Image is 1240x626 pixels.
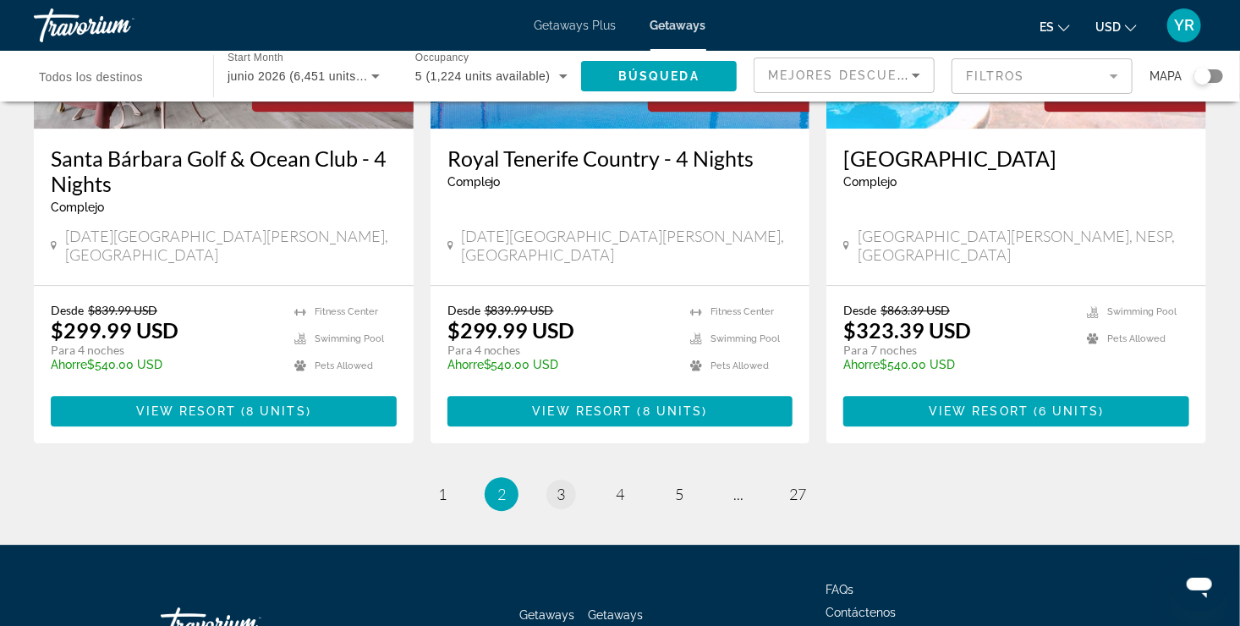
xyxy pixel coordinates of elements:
[843,303,876,317] span: Desde
[1107,306,1177,317] span: Swimming Pool
[51,396,397,426] button: View Resort(8 units)
[1149,64,1182,88] span: Mapa
[1095,20,1121,34] span: USD
[675,485,683,503] span: 5
[228,52,283,63] span: Start Month
[768,65,920,85] mat-select: Sort by
[51,303,84,317] span: Desde
[843,146,1189,171] a: [GEOGRAPHIC_DATA]
[1174,17,1194,34] span: YR
[51,358,87,371] span: Ahorre
[843,358,1070,371] p: $540.00 USD
[1095,14,1137,39] button: Change currency
[447,396,793,426] button: View Resort(8 units)
[650,19,706,32] a: Getaways
[447,343,674,358] p: Para 4 noches
[843,358,880,371] span: Ahorre
[1029,404,1104,418] span: ( )
[447,317,575,343] p: $299.99 USD
[557,485,565,503] span: 3
[51,358,277,371] p: $540.00 USD
[34,477,1206,511] nav: Pagination
[633,404,708,418] span: ( )
[733,485,743,503] span: ...
[643,404,703,418] span: 8 units
[39,70,143,84] span: Todos los destinos
[462,227,793,264] span: [DATE][GEOGRAPHIC_DATA][PERSON_NAME], [GEOGRAPHIC_DATA]
[1040,20,1054,34] span: es
[826,606,896,619] a: Contáctenos
[51,146,397,196] a: Santa Bárbara Golf & Ocean Club - 4 Nights
[497,485,506,503] span: 2
[51,317,178,343] p: $299.99 USD
[881,303,950,317] span: $863.39 USD
[711,360,769,371] span: Pets Allowed
[315,333,384,344] span: Swimming Pool
[843,317,971,343] p: $323.39 USD
[711,333,780,344] span: Swimming Pool
[711,306,774,317] span: Fitness Center
[952,58,1133,95] button: Filter
[315,360,373,371] span: Pets Allowed
[415,69,551,83] span: 5 (1,224 units available)
[136,404,236,418] span: View Resort
[789,485,806,503] span: 27
[447,175,501,189] span: Complejo
[485,303,554,317] span: $839.99 USD
[447,358,484,371] span: Ahorre
[618,69,700,83] span: Búsqueda
[34,3,203,47] a: Travorium
[51,343,277,358] p: Para 4 noches
[1172,558,1226,612] iframe: Button to launch messaging window
[535,19,617,32] a: Getaways Plus
[65,227,397,264] span: [DATE][GEOGRAPHIC_DATA][PERSON_NAME], [GEOGRAPHIC_DATA]
[88,303,157,317] span: $839.99 USD
[616,485,624,503] span: 4
[236,404,311,418] span: ( )
[438,485,447,503] span: 1
[858,227,1189,264] span: [GEOGRAPHIC_DATA][PERSON_NAME], NESP, [GEOGRAPHIC_DATA]
[843,175,897,189] span: Complejo
[1040,14,1070,39] button: Change language
[826,583,853,596] a: FAQs
[51,200,104,214] span: Complejo
[415,52,469,63] span: Occupancy
[228,69,414,83] span: junio 2026 (6,451 units available)
[581,61,737,91] button: Búsqueda
[520,608,575,622] a: Getaways
[532,404,632,418] span: View Resort
[315,306,378,317] span: Fitness Center
[929,404,1029,418] span: View Resort
[447,146,793,171] a: Royal Tenerife Country - 4 Nights
[843,396,1189,426] button: View Resort(6 units)
[447,303,480,317] span: Desde
[447,358,674,371] p: $540.00 USD
[1039,404,1099,418] span: 6 units
[1107,333,1166,344] span: Pets Allowed
[843,343,1070,358] p: Para 7 noches
[246,404,306,418] span: 8 units
[768,69,937,82] span: Mejores descuentos
[1162,8,1206,43] button: User Menu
